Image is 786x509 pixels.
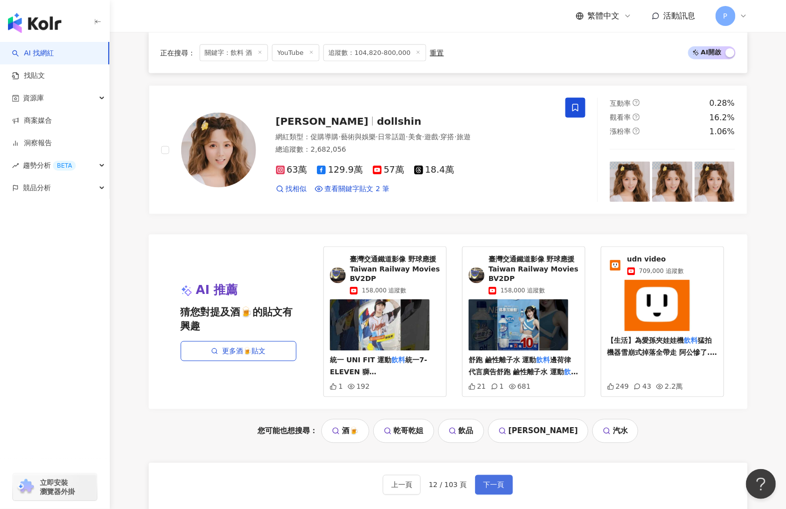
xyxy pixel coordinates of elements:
[469,383,486,391] div: 21
[391,481,412,489] span: 上一頁
[607,280,707,331] img: 【生活】為愛孫夾娃娃機飲料 猛拍機器雪崩式掉落全帶走 阿公慘了...
[610,127,631,135] span: 漲粉率
[12,48,54,58] a: searchAI 找網紅
[424,133,438,141] span: 遊戲
[710,98,735,109] div: 0.28%
[610,113,631,121] span: 觀看率
[276,165,307,175] span: 63萬
[422,133,424,141] span: ·
[16,479,35,495] img: chrome extension
[23,177,51,199] span: 競品分析
[383,475,421,495] button: 上一頁
[633,99,640,106] span: question-circle
[723,10,727,21] span: P
[378,133,406,141] span: 日常話題
[607,257,623,273] img: KOL Avatar
[161,48,196,56] span: 正在搜尋 ：
[484,481,505,489] span: 下一頁
[469,255,579,295] a: KOL Avatar臺灣交通鐵道影像 野球應援 Taiwan Railway Movies BV2DP158,000 追蹤數
[695,162,735,202] img: post-image
[276,115,369,127] span: [PERSON_NAME]
[362,286,406,295] span: 158,000 追蹤數
[315,184,390,194] a: 查看關鍵字貼文 2 筆
[588,10,620,21] span: 繁體中文
[392,356,406,364] mark: 飲料
[330,383,343,391] div: 1
[376,133,378,141] span: ·
[286,184,307,194] span: 找相似
[475,475,513,495] button: 下一頁
[200,44,268,61] span: 關鍵字：飲料 酒
[12,162,19,169] span: rise
[276,184,307,194] a: 找相似
[377,115,421,127] span: dollshin
[536,356,550,364] mark: 飲料
[408,133,422,141] span: 美食
[684,337,698,345] mark: 飲料
[610,162,650,202] img: post-image
[317,165,363,175] span: 129.9萬
[13,474,97,501] a: chrome extension立即安裝 瀏覽器外掛
[639,267,684,276] span: 709,000 追蹤數
[634,383,651,391] div: 43
[746,469,776,499] iframe: Help Scout Beacon - Open
[23,87,44,109] span: 資源庫
[276,145,554,155] div: 總追蹤數 ： 2,682,056
[311,133,339,141] span: 促購導購
[348,383,370,391] div: 192
[350,255,440,284] span: 臺灣交通鐵道影像 野球應援 Taiwan Railway Movies BV2DP
[406,133,408,141] span: ·
[8,13,61,33] img: logo
[330,299,430,351] img: 統一 UNI FIT 運動飲料 統一7-ELEVEN 獅 24陳傑憲 代言瓶
[12,71,45,81] a: 找貼文
[441,133,455,141] span: 穿搭
[501,286,545,295] span: 158,000 追蹤數
[489,255,579,284] span: 臺灣交通鐵道影像 野球應援 Taiwan Railway Movies BV2DP
[325,184,390,194] span: 查看關鍵字貼文 2 筆
[488,419,588,443] a: [PERSON_NAME]
[491,383,504,391] div: 1
[373,419,434,443] a: 乾哥乾姐
[181,113,256,188] img: KOL Avatar
[12,116,52,126] a: 商案媒合
[149,85,748,215] a: KOL Avatar[PERSON_NAME]dollshin網紅類型：促購導購·藝術與娛樂·日常話題·美食·遊戲·穿搭·旅遊總追蹤數：2,682,05663萬129.9萬57萬18.4萬找相似...
[633,114,640,121] span: question-circle
[40,478,75,496] span: 立即安裝 瀏覽器外掛
[414,165,454,175] span: 18.4萬
[656,383,683,391] div: 2.2萬
[509,383,531,391] div: 681
[455,133,457,141] span: ·
[607,255,718,276] a: KOL Avatarudn video709,000 追蹤數
[610,99,631,107] span: 互動率
[276,132,554,142] div: 網紅類型 ：
[330,356,391,364] span: 統一 UNI FIT 運動
[607,337,684,345] span: 【生活】為愛孫夾娃娃機
[339,133,341,141] span: ·
[633,128,640,135] span: question-circle
[330,267,346,283] img: KOL Avatar
[23,154,76,177] span: 趨勢分析
[149,419,748,443] div: 您可能也想搜尋：
[627,255,684,265] span: udn video
[373,165,404,175] span: 57萬
[564,368,578,376] mark: 飲料
[330,255,440,295] a: KOL Avatar臺灣交通鐵道影像 野球應援 Taiwan Railway Movies BV2DP158,000 追蹤數
[341,133,376,141] span: 藝術與娛樂
[469,356,536,364] span: 舒跑 鹼性離子水 運動
[196,282,238,299] span: AI 推薦
[652,162,693,202] img: post-image
[181,341,296,361] a: 更多酒🍺貼文
[12,138,52,148] a: 洞察報告
[469,267,485,283] img: KOL Avatar
[438,133,440,141] span: ·
[181,305,296,333] span: 猜您對提及酒🍺的貼文有興趣
[321,419,369,443] a: 酒🍺
[323,44,426,61] span: 追蹤數：104,820-800,000
[664,11,696,20] span: 活動訊息
[469,299,568,351] img: 舒跑 鹼性離子水 運動飲料 邊荷律 代言廣告
[607,383,629,391] div: 249
[53,161,76,171] div: BETA
[429,481,467,489] span: 12 / 103 頁
[592,419,638,443] a: 汽水
[438,419,484,443] a: 飲品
